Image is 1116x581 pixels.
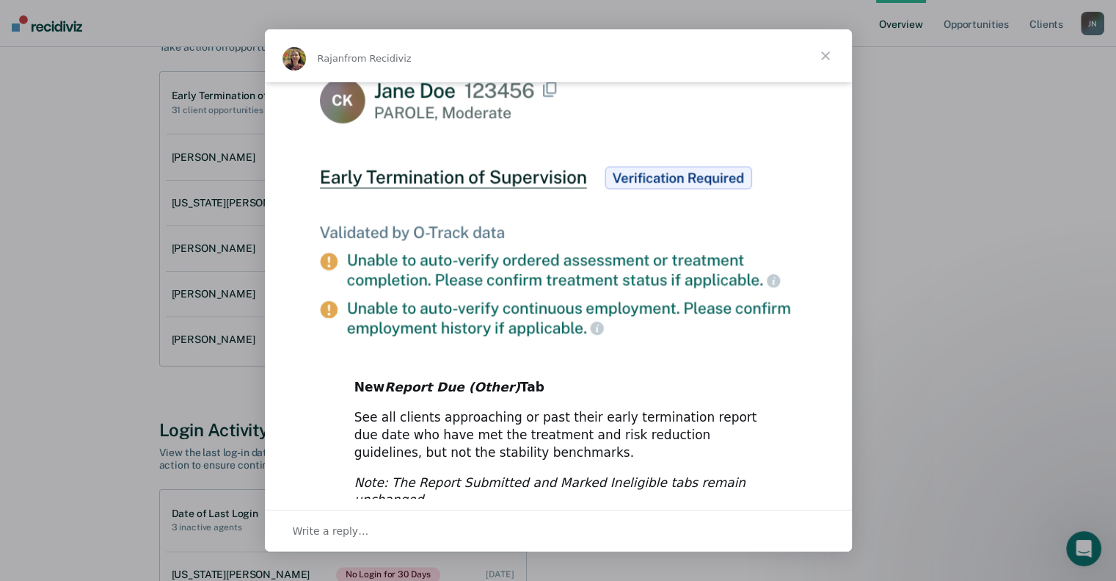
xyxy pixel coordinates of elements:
[293,522,369,541] span: Write a reply…
[318,53,345,64] span: Rajan
[265,510,852,552] div: Open conversation and reply
[354,475,745,508] i: Note: The Report Submitted and Marked Ineligible tabs remain unchanged.
[799,29,852,82] span: Close
[282,47,306,71] img: Profile image for Rajan
[354,409,762,461] div: See all clients approaching or past their early termination report due date who have met the trea...
[354,380,544,394] b: New Tab
[344,53,412,64] span: from Recidiviz
[384,380,520,394] i: Report Due (Other)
